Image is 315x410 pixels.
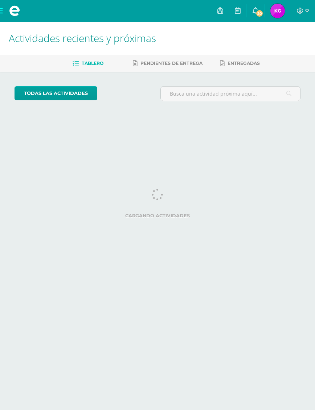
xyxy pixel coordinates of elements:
a: Tablero [73,58,103,69]
a: Pendientes de entrega [133,58,202,69]
span: Actividades recientes y próximas [9,31,156,45]
img: 80ee5c36ce7e8879d0b5a2a248bfe292.png [270,4,285,18]
span: 20 [255,9,263,17]
label: Cargando actividades [15,213,300,218]
a: Entregadas [220,58,260,69]
span: Tablero [82,60,103,66]
input: Busca una actividad próxima aquí... [161,87,300,101]
a: todas las Actividades [15,86,97,100]
span: Entregadas [228,60,260,66]
span: Pendientes de entrega [140,60,202,66]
